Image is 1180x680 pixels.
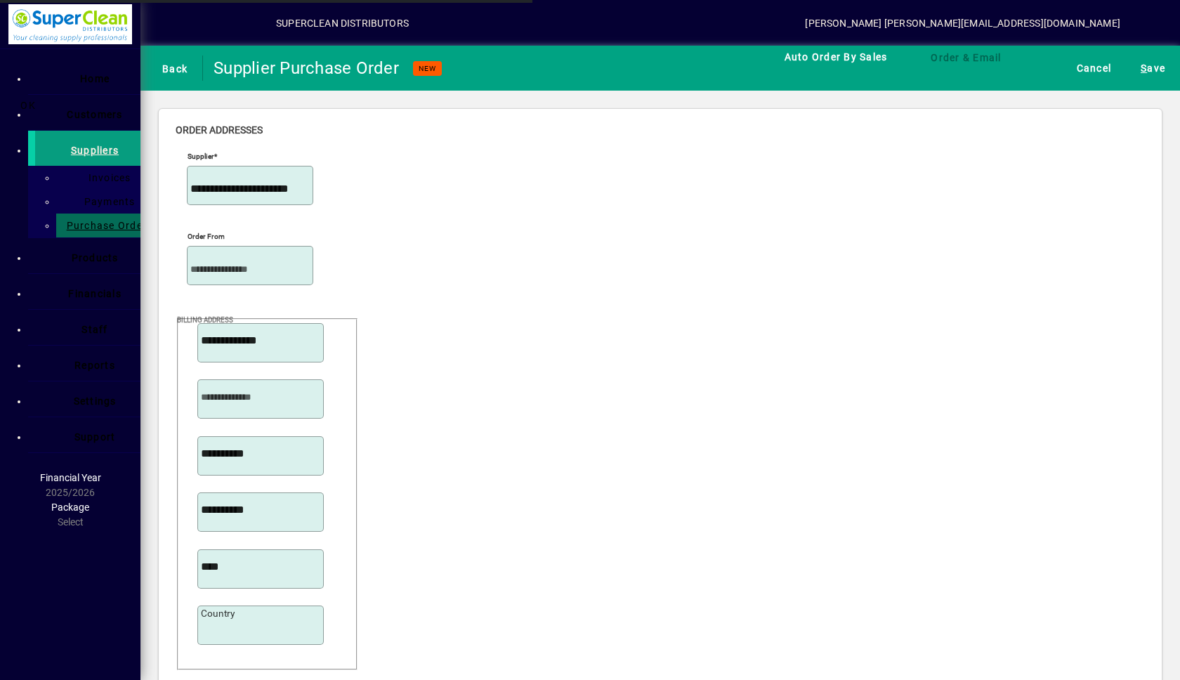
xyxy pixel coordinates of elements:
[1077,57,1112,79] span: Cancel
[35,238,140,273] a: Products
[1134,3,1162,48] a: Knowledge Base
[158,314,181,336] a: View on map
[74,431,116,443] span: Support
[1073,55,1115,81] button: Cancel
[63,190,140,214] a: Payments
[68,288,122,299] span: Financials
[76,196,136,207] span: Payments
[58,220,153,231] span: Purchase Orders
[276,12,409,34] div: SUPERCLEAN DISTRIBUTORS
[152,55,191,81] button: Back
[805,12,1120,34] div: [PERSON_NAME] [PERSON_NAME][EMAIL_ADDRESS][DOMAIN_NAME]
[80,172,131,183] span: Invoices
[63,166,140,190] a: Invoices
[20,98,36,113] span: OK
[214,57,399,79] div: Supplier Purchase Order
[35,417,140,452] a: Support
[28,131,140,166] a: Suppliers
[188,232,225,240] mat-label: Order from
[81,324,107,335] span: Staff
[6,93,51,118] button: OK
[201,608,235,619] mat-label: Country
[155,57,188,80] span: Back
[419,64,436,73] span: NEW
[80,73,110,84] span: Home
[186,11,231,36] button: Add
[67,109,122,120] span: Customers
[785,46,888,68] span: Auto Order By Sales
[35,274,140,309] a: Financials
[35,310,140,345] a: Staff
[188,152,214,160] mat-label: Supplier
[51,502,89,513] span: Package
[140,55,203,81] app-page-header-button: Back
[35,59,140,94] a: Home
[63,214,140,237] a: Purchase Orders
[35,346,140,381] a: Reports
[231,11,276,36] button: Profile
[778,44,895,70] button: Auto Order By Sales
[35,381,140,417] a: Settings
[74,395,117,407] span: Settings
[1141,57,1165,79] span: ave
[1137,55,1169,81] button: Save
[35,95,140,130] a: Customers
[72,252,119,263] span: Products
[71,145,119,156] span: Suppliers
[40,472,101,483] span: Financial Year
[74,360,115,371] span: Reports
[1141,63,1147,74] span: S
